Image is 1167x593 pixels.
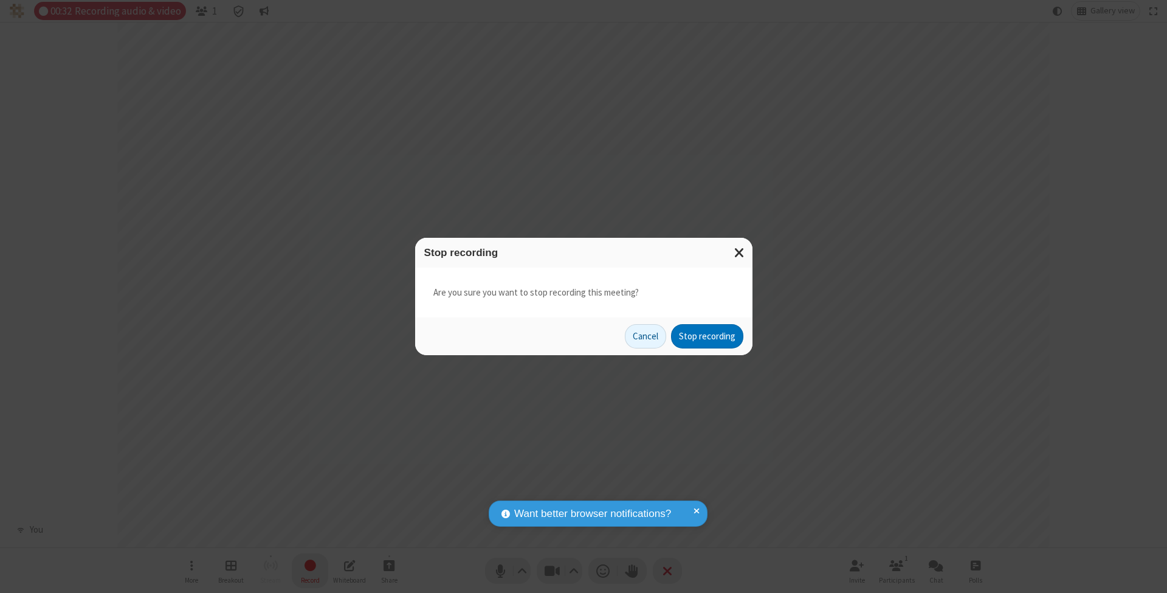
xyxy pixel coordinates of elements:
button: Cancel [625,324,666,349]
button: Stop recording [671,324,743,349]
div: Are you sure you want to stop recording this meeting? [415,268,752,318]
button: Close modal [727,238,752,268]
span: Want better browser notifications? [514,506,671,522]
h3: Stop recording [424,247,743,258]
